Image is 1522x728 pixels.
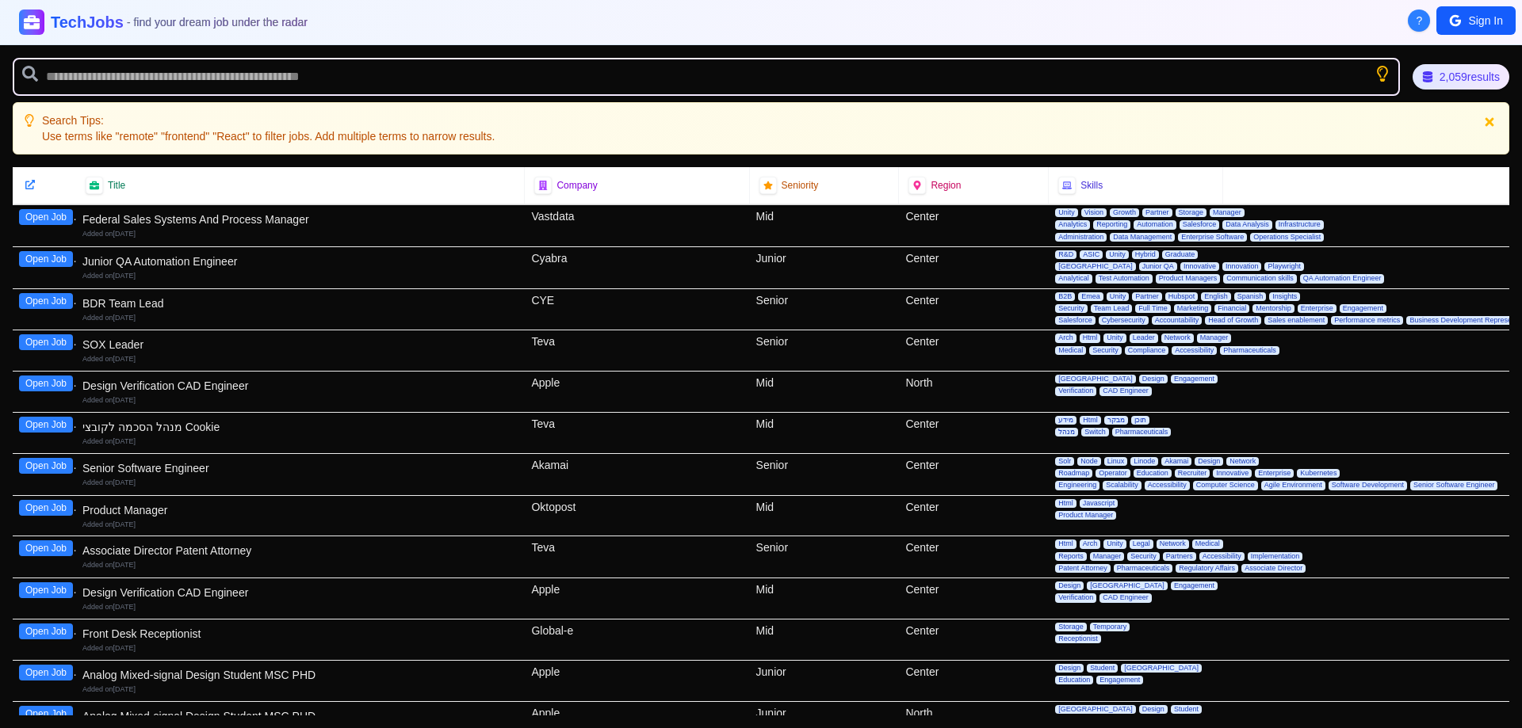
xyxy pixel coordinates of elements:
[899,661,1049,701] div: Center
[1055,457,1074,466] span: Solr
[1090,552,1125,561] span: Manager
[1152,316,1203,325] span: Accountability
[1255,469,1294,478] span: Enterprise
[1077,457,1101,466] span: Node
[1091,304,1133,313] span: Team Lead
[19,375,73,391] button: Open Job
[1192,539,1223,548] span: Medical
[782,179,819,192] span: Seniority
[1172,346,1217,355] span: Accessibility
[1055,220,1090,229] span: Analytics
[82,667,518,683] div: Analog Mixed-signal Design Student MSC PHD
[1080,416,1101,425] span: Html
[750,330,900,371] div: Senior
[1130,539,1153,548] span: Legal
[899,289,1049,330] div: Center
[1261,481,1325,490] span: Agile Environment
[1055,705,1136,714] span: [GEOGRAPHIC_DATA]
[1055,469,1092,478] span: Roadmap
[19,293,73,309] button: Open Job
[1055,623,1087,631] span: Storage
[899,205,1049,246] div: Center
[82,478,518,488] div: Added on [DATE]
[1134,469,1172,478] span: Education
[1055,564,1111,573] span: Patent Attorney
[82,643,518,654] div: Added on [DATE]
[82,395,518,406] div: Added on [DATE]
[1329,481,1407,490] span: Software Development
[1134,220,1176,229] span: Automation
[1080,250,1103,259] span: ASIC
[1269,292,1300,301] span: Insights
[1055,593,1096,602] span: Verification
[1080,499,1119,508] span: Javascript
[1176,208,1207,217] span: Storage
[1226,457,1259,466] span: Network
[556,179,597,192] span: Company
[82,295,518,311] div: BDR Team Lead
[1171,375,1218,383] span: Engagement
[1125,346,1169,355] span: Compliance
[19,665,73,680] button: Open Job
[1139,262,1177,271] span: Junior QA
[82,229,518,239] div: Added on [DATE]
[1055,316,1096,325] span: Salesforce
[1171,705,1202,714] span: Student
[1055,262,1136,271] span: [GEOGRAPHIC_DATA]
[899,496,1049,536] div: Center
[899,536,1049,577] div: Center
[1298,304,1337,313] span: Enterprise
[19,417,73,433] button: Open Job
[1250,233,1324,242] span: Operations Specialist
[1121,664,1202,673] span: [GEOGRAPHIC_DATA]
[525,205,749,246] div: Vastdata
[82,354,518,364] div: Added on [DATE]
[1114,564,1173,573] span: Pharmaceuticals
[1096,274,1153,283] span: Test Automation
[1220,346,1279,355] span: Pharmaceuticals
[1089,346,1122,355] span: Security
[1055,250,1076,259] span: R&D
[1106,250,1129,259] span: Unity
[525,496,749,536] div: Oktopost
[1139,375,1168,383] span: Design
[525,247,749,288] div: Cyabra
[1436,6,1516,35] button: Sign In
[1205,316,1261,325] span: Head of Growth
[1252,304,1294,313] span: Mentorship
[750,372,900,412] div: Mid
[1163,552,1196,561] span: Partners
[1300,274,1385,283] span: QA Automation Engineer
[82,708,518,724] div: Analog Mixed-signal Design Student MSC PHD
[82,378,518,394] div: Design Verification CAD Engineer
[1410,481,1498,490] span: Senior Software Engineer
[1055,274,1092,283] span: Analytical
[42,128,495,144] p: Use terms like "remote" "frontend" "React" to filter jobs. Add multiple terms to narrow results.
[1171,581,1218,590] span: Engagement
[1132,292,1162,301] span: Partner
[82,502,518,518] div: Product Manager
[899,454,1049,495] div: Center
[82,337,518,353] div: SOX Leader
[82,419,518,435] div: מנהל הסכמה לקובצי Cookie
[1055,387,1096,395] span: Verification
[525,330,749,371] div: Teva
[931,179,961,192] span: Region
[1142,208,1172,217] span: Partner
[1080,179,1103,192] span: Skills
[19,540,73,556] button: Open Job
[1417,13,1423,29] span: ?
[899,247,1049,288] div: Center
[1055,635,1101,643] span: Receptionist
[1135,304,1171,313] span: Full Time
[1156,274,1221,283] span: Product Managers
[1165,292,1199,301] span: Hubspot
[82,520,518,530] div: Added on [DATE]
[899,372,1049,412] div: North
[1130,334,1158,342] span: Leader
[750,578,900,619] div: Mid
[750,289,900,330] div: Senior
[1213,469,1252,478] span: Innovative
[750,247,900,288] div: Junior
[1055,676,1093,684] span: Education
